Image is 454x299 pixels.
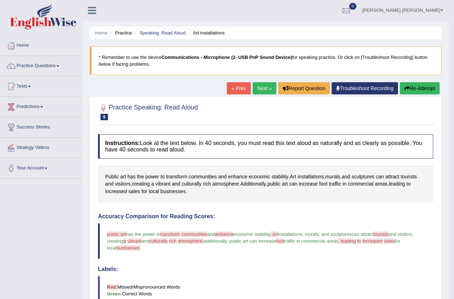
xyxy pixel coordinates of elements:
[162,55,292,60] b: Communications - Microphone (2- USB PnP Sound Device)
[375,180,388,188] span: Click to see word definition
[270,232,278,237] span: . art
[284,238,338,244] span: traffic in commercial areas
[166,173,187,181] span: Click to see word definition
[0,138,82,156] a: Strategy Videos
[298,173,324,181] span: Click to see word definition
[302,232,304,237] span: ,
[272,173,289,181] span: Click to see word definition
[141,238,149,244] span: and
[249,173,270,181] span: Click to see word definition
[215,232,233,237] span: enhance
[321,232,352,237] span: and sculptures
[98,102,198,120] h2: Practice Speaking: Read Aloud
[105,173,119,181] span: Click to see word definition
[240,180,266,188] span: Click to see word definition
[0,158,82,176] a: Your Account
[145,173,159,181] span: Click to see word definition
[349,3,356,10] span: 0
[187,29,225,36] li: Art installations
[305,232,319,237] span: murals
[98,166,433,202] div: . , , , . , , .
[107,284,117,290] b: Red:
[98,134,433,158] h4: Look at the text below. In 40 seconds, you must read this text aloud as naturally and as clearly ...
[278,232,302,237] span: installations
[149,188,159,195] span: Click to see word definition
[319,180,327,188] span: Click to see word definition
[107,238,123,244] span: creating
[0,97,82,115] a: Predictions
[362,238,382,244] span: increased
[376,173,384,181] span: Click to see word definition
[325,173,340,181] span: Click to see word definition
[227,238,228,244] span: ,
[0,36,82,53] a: Home
[319,232,320,237] span: ,
[227,82,251,94] a: « Prev
[128,188,140,195] span: Click to see word definition
[178,238,203,244] span: atmosphere.
[139,30,186,36] a: Speaking: Read Aloud
[278,82,330,94] button: Report Question
[332,82,398,94] a: Troubleshoot Recording
[357,238,361,244] span: to
[212,180,239,188] span: Click to see word definition
[127,238,141,244] span: vibrant
[123,238,126,244] span: a
[0,56,82,74] a: Practice Questions
[276,238,284,244] span: foot
[407,180,411,188] span: Click to see word definition
[98,266,433,272] h4: Labels:
[282,180,288,188] span: Click to see word definition
[95,30,108,36] a: Home
[98,213,433,220] h4: Accuracy Comparison for Reading Scores:
[117,245,140,251] span: businesses
[105,180,113,188] span: Click to see word definition
[189,173,217,181] span: Click to see word definition
[338,238,356,244] span: , leading
[107,291,122,296] b: Green:
[160,173,165,181] span: Click to see word definition
[172,180,180,188] span: Click to see word definition
[253,82,276,94] a: Next »
[0,117,82,135] a: Success Stories
[351,173,374,181] span: Click to see word definition
[169,238,177,244] span: rich
[182,180,201,188] span: Click to see word definition
[100,114,108,120] span: 9
[299,180,318,188] span: Click to see word definition
[126,232,160,237] span: has the power to
[389,180,405,188] span: Click to see word definition
[374,232,389,237] span: tourists
[127,173,136,181] span: Click to see word definition
[107,232,126,237] span: public art
[204,238,227,244] span: additionally
[181,232,207,237] span: communities
[0,76,82,94] a: Tests
[105,140,140,146] b: Instructions:
[342,173,350,181] span: Click to see word definition
[90,46,441,75] blockquote: * Remember to use the device for speaking practice. Or click on [Troubleshoot Recording] button b...
[105,188,127,195] span: Click to see word definition
[289,180,298,188] span: Click to see word definition
[141,188,147,195] span: Click to see word definition
[218,173,226,181] span: Click to see word definition
[149,238,168,244] span: culturally
[352,232,374,237] span: can attract
[207,232,215,237] span: and
[228,173,247,181] span: Click to see word definition
[389,232,412,237] span: and visitors
[412,232,413,237] span: ,
[342,180,346,188] span: Click to see word definition
[132,180,150,188] span: Click to see word definition
[384,238,394,244] span: sales
[160,232,180,237] span: transform
[348,180,374,188] span: Click to see word definition
[137,173,144,181] span: Click to see word definition
[229,238,276,244] span: public art can increase
[155,180,170,188] span: Click to see word definition
[151,180,154,188] span: Click to see word definition
[203,180,211,188] span: Click to see word definition
[267,180,281,188] span: Click to see word definition
[233,232,270,237] span: economic stability
[290,173,296,181] span: Click to see word definition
